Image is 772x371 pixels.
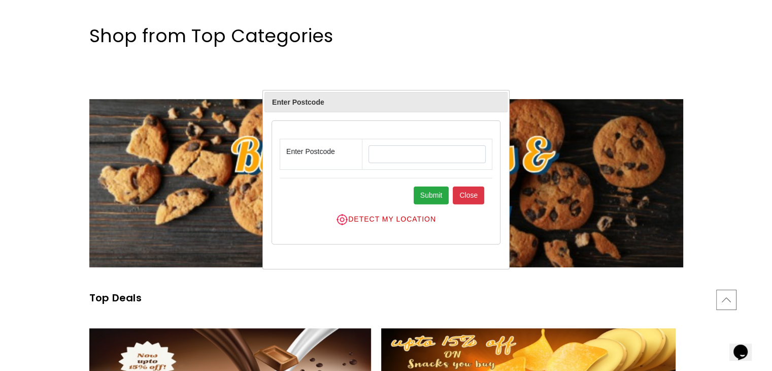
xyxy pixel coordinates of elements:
[729,330,762,361] iframe: chat widget
[453,187,484,204] button: Close
[272,96,477,108] span: Enter Postcode
[280,139,362,170] td: Enter Postcode
[89,293,683,303] h2: Top Deals
[89,99,683,267] img: 20240610003108257.jpeg
[414,187,449,204] button: Submit
[336,213,348,226] img: location-detect
[280,213,492,226] button: DETECT MY LOCATION
[89,25,333,47] h1: Shop from Top Categories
